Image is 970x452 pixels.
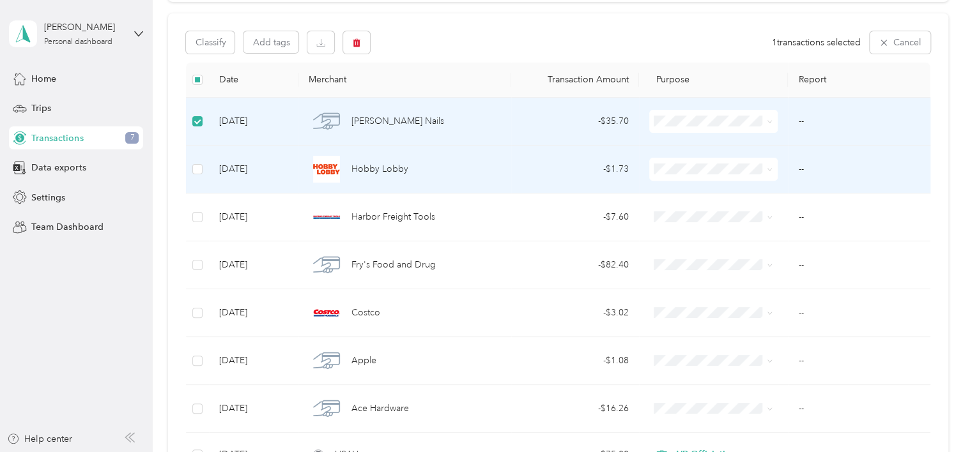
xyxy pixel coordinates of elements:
[313,204,340,230] img: Harbor Freight Tools
[898,380,970,452] iframe: Everlance-gr Chat Button Frame
[788,146,930,193] td: --
[313,156,340,183] img: Hobby Lobby
[209,289,298,337] td: [DATE]
[351,210,435,224] span: Harbor Freight Tools
[521,354,629,368] div: - $1.08
[209,63,298,98] th: Date
[31,191,65,204] span: Settings
[209,385,298,433] td: [DATE]
[313,252,340,278] img: Fry's Food and Drug
[649,74,689,85] span: Purpose
[298,63,511,98] th: Merchant
[788,241,930,289] td: --
[772,36,861,49] span: 1 transactions selected
[209,337,298,385] td: [DATE]
[351,258,435,272] span: Fry's Food and Drug
[44,20,124,34] div: [PERSON_NAME]
[31,72,56,86] span: Home
[788,98,930,146] td: --
[351,306,380,320] span: Costco
[209,241,298,289] td: [DATE]
[351,114,443,128] span: [PERSON_NAME] Nails
[186,31,235,54] button: Classify
[313,395,340,422] img: Ace Hardware
[351,354,376,368] span: Apple
[521,162,629,176] div: - $1.73
[125,132,139,144] span: 7
[31,161,86,174] span: Data exports
[521,306,629,320] div: - $3.02
[870,31,930,54] button: Cancel
[209,193,298,241] td: [DATE]
[511,63,639,98] th: Transaction Amount
[313,299,340,326] img: Costco
[209,98,298,146] td: [DATE]
[31,102,51,115] span: Trips
[31,132,83,145] span: Transactions
[351,402,408,416] span: Ace Hardware
[351,162,408,176] span: Hobby Lobby
[7,432,72,446] button: Help center
[44,38,112,46] div: Personal dashboard
[521,114,629,128] div: - $35.70
[313,347,340,374] img: Apple
[521,402,629,416] div: - $16.26
[788,385,930,433] td: --
[313,108,340,135] img: Wilmot Nails
[31,220,103,234] span: Team Dashboard
[788,289,930,337] td: --
[788,63,930,98] th: Report
[788,193,930,241] td: --
[209,146,298,193] td: [DATE]
[243,31,298,53] button: Add tags
[521,210,629,224] div: - $7.60
[521,258,629,272] div: - $82.40
[788,337,930,385] td: --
